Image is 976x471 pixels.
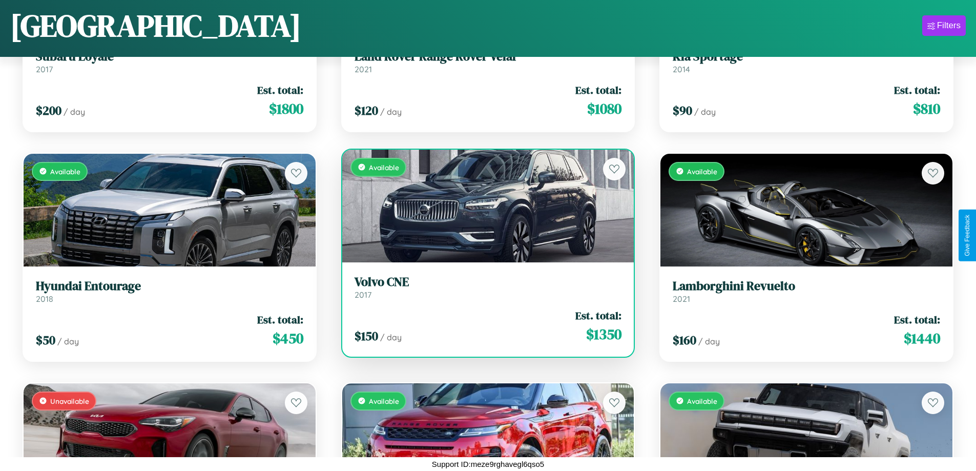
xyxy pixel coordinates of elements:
[355,275,622,290] h3: Volvo CNE
[698,336,720,346] span: / day
[369,397,399,405] span: Available
[937,21,961,31] div: Filters
[355,327,378,344] span: $ 150
[380,332,402,342] span: / day
[964,215,971,256] div: Give Feedback
[36,279,303,304] a: Hyundai Entourage2018
[694,107,716,117] span: / day
[687,397,717,405] span: Available
[673,294,690,304] span: 2021
[587,98,621,119] span: $ 1080
[904,328,940,349] span: $ 1440
[687,167,717,176] span: Available
[586,324,621,344] span: $ 1350
[369,163,399,172] span: Available
[355,275,622,300] a: Volvo CNE2017
[673,102,692,119] span: $ 90
[57,336,79,346] span: / day
[10,5,301,47] h1: [GEOGRAPHIC_DATA]
[673,279,940,294] h3: Lamborghini Revuelto
[36,49,303,74] a: Subaru Loyale2017
[50,167,80,176] span: Available
[673,64,690,74] span: 2014
[575,308,621,323] span: Est. total:
[355,64,372,74] span: 2021
[673,49,940,74] a: Kia Sportage2014
[355,102,378,119] span: $ 120
[36,102,61,119] span: $ 200
[269,98,303,119] span: $ 1800
[913,98,940,119] span: $ 810
[922,15,966,36] button: Filters
[36,332,55,349] span: $ 50
[355,49,622,64] h3: Land Rover Range Rover Velar
[673,279,940,304] a: Lamborghini Revuelto2021
[380,107,402,117] span: / day
[355,290,371,300] span: 2017
[257,83,303,97] span: Est. total:
[273,328,303,349] span: $ 450
[36,64,53,74] span: 2017
[673,332,696,349] span: $ 160
[50,397,89,405] span: Unavailable
[894,83,940,97] span: Est. total:
[432,457,544,471] p: Support ID: meze9rghavegl6qso5
[36,279,303,294] h3: Hyundai Entourage
[355,49,622,74] a: Land Rover Range Rover Velar2021
[36,49,303,64] h3: Subaru Loyale
[36,294,53,304] span: 2018
[575,83,621,97] span: Est. total:
[257,312,303,327] span: Est. total:
[64,107,85,117] span: / day
[894,312,940,327] span: Est. total:
[673,49,940,64] h3: Kia Sportage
